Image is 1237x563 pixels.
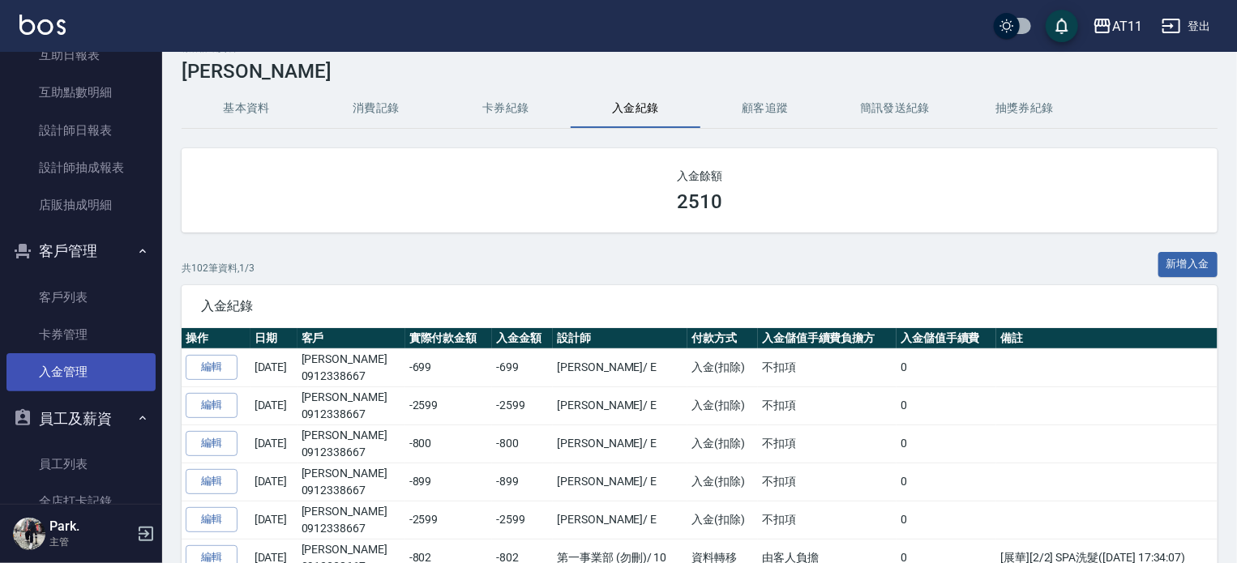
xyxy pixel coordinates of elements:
td: [PERSON_NAME] / E [553,386,687,424]
a: 編輯 [186,355,238,380]
td: [PERSON_NAME] [297,386,405,424]
td: 0 [897,424,996,463]
td: -2599 [405,386,492,424]
button: 卡券紀錄 [441,89,571,128]
th: 入金金額 [492,328,553,349]
td: -699 [492,348,553,386]
a: 店販抽成明細 [6,186,156,224]
td: [PERSON_NAME] [297,463,405,501]
div: AT11 [1112,16,1142,36]
td: [PERSON_NAME] / E [553,463,687,501]
td: 0 [897,501,996,539]
a: 客戶列表 [6,279,156,316]
button: 員工及薪資 [6,398,156,440]
td: 0 [897,348,996,386]
a: 入金管理 [6,353,156,390]
td: 不扣項 [758,386,897,424]
h3: [PERSON_NAME] [182,60,1218,83]
button: 基本資料 [182,89,311,128]
td: [DATE] [250,348,297,386]
td: [DATE] [250,424,297,463]
td: 不扣項 [758,501,897,539]
a: 編輯 [186,469,238,494]
a: 全店打卡記錄 [6,483,156,520]
th: 付款方式 [687,328,758,349]
p: 共 102 筆資料, 1 / 3 [182,261,255,275]
button: 簡訊發送紀錄 [830,89,960,128]
th: 入金儲值手續費 [897,328,996,349]
h3: 2510 [677,190,722,213]
button: 登出 [1155,11,1218,41]
h2: 入金餘額 [201,168,1198,184]
td: 不扣項 [758,463,897,501]
button: 消費記錄 [311,89,441,128]
button: save [1046,10,1078,42]
td: -800 [492,424,553,463]
th: 日期 [250,328,297,349]
a: 互助日報表 [6,36,156,74]
td: 0 [897,463,996,501]
td: [PERSON_NAME] [297,501,405,539]
img: Logo [19,15,66,35]
td: [DATE] [250,501,297,539]
button: 顧客追蹤 [700,89,830,128]
td: [PERSON_NAME] / E [553,424,687,463]
td: [PERSON_NAME] / E [553,348,687,386]
td: 不扣項 [758,348,897,386]
button: 客戶管理 [6,230,156,272]
p: 0912338667 [302,406,401,423]
td: [DATE] [250,463,297,501]
td: -899 [405,463,492,501]
button: 新增入金 [1158,252,1218,277]
p: 主管 [49,535,132,549]
td: 入金(扣除) [687,348,758,386]
th: 設計師 [553,328,687,349]
a: 員工列表 [6,446,156,483]
td: 0 [897,386,996,424]
a: 設計師日報表 [6,112,156,149]
button: AT11 [1086,10,1149,43]
td: 入金(扣除) [687,463,758,501]
th: 客戶 [297,328,405,349]
th: 實際付款金額 [405,328,492,349]
td: -699 [405,348,492,386]
th: 入金儲值手續費負擔方 [758,328,897,349]
p: 0912338667 [302,368,401,385]
td: -2599 [492,386,553,424]
td: [DATE] [250,386,297,424]
td: 入金(扣除) [687,386,758,424]
a: 卡券管理 [6,316,156,353]
button: 入金紀錄 [571,89,700,128]
td: -2599 [492,501,553,539]
a: 編輯 [186,393,238,418]
td: 入金(扣除) [687,424,758,463]
a: 編輯 [186,431,238,456]
td: -2599 [405,501,492,539]
th: 備註 [996,328,1218,349]
td: 入金(扣除) [687,501,758,539]
img: Person [13,518,45,550]
td: [PERSON_NAME] [297,348,405,386]
a: 設計師抽成報表 [6,149,156,186]
th: 操作 [182,328,250,349]
td: -800 [405,424,492,463]
p: 0912338667 [302,520,401,537]
td: 不扣項 [758,424,897,463]
span: 入金紀錄 [201,298,1198,314]
a: 編輯 [186,507,238,532]
td: -899 [492,463,553,501]
p: 0912338667 [302,482,401,499]
button: 抽獎券紀錄 [960,89,1089,128]
td: [PERSON_NAME] / E [553,501,687,539]
p: 0912338667 [302,444,401,461]
h5: Park. [49,518,132,535]
td: [PERSON_NAME] [297,424,405,463]
a: 互助點數明細 [6,74,156,111]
